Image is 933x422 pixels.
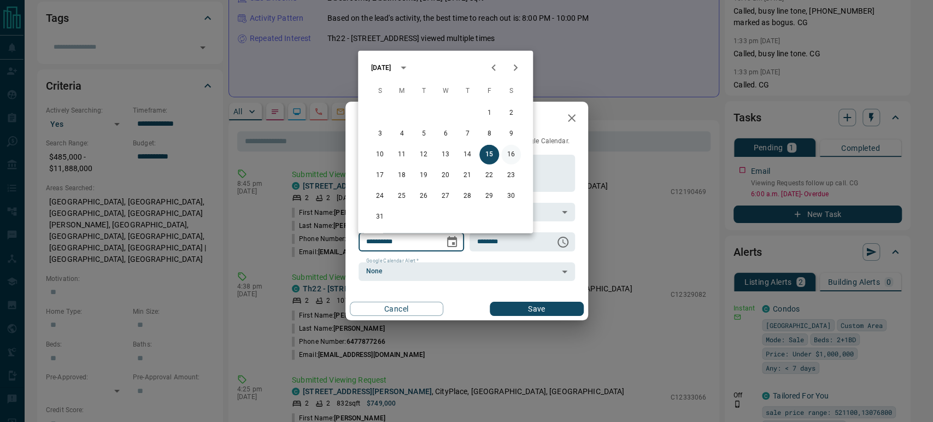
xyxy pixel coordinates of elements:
[370,207,390,227] button: 31
[392,80,412,102] span: Monday
[414,186,433,206] button: 26
[436,80,455,102] span: Wednesday
[370,186,390,206] button: 24
[392,124,412,144] button: 4
[457,166,477,185] button: 21
[370,124,390,144] button: 3
[479,166,499,185] button: 22
[392,166,412,185] button: 18
[501,80,521,102] span: Saturday
[370,80,390,102] span: Sunday
[436,124,455,144] button: 6
[345,102,415,137] h2: Edit Task
[359,262,575,281] div: None
[457,145,477,165] button: 14
[479,80,499,102] span: Friday
[501,124,521,144] button: 9
[370,166,390,185] button: 17
[501,103,521,123] button: 2
[371,63,391,73] div: [DATE]
[392,186,412,206] button: 25
[457,186,477,206] button: 28
[479,145,499,165] button: 15
[350,302,443,316] button: Cancel
[501,145,521,165] button: 16
[441,231,463,253] button: Choose date, selected date is Aug 15, 2025
[436,186,455,206] button: 27
[479,186,499,206] button: 29
[504,57,526,79] button: Next month
[457,80,477,102] span: Thursday
[479,124,499,144] button: 8
[501,186,521,206] button: 30
[370,145,390,165] button: 10
[392,145,412,165] button: 11
[414,80,433,102] span: Tuesday
[483,57,504,79] button: Previous month
[414,124,433,144] button: 5
[479,103,499,123] button: 1
[457,124,477,144] button: 7
[366,257,419,265] label: Google Calendar Alert
[414,166,433,185] button: 19
[394,58,413,77] button: calendar view is open, switch to year view
[436,145,455,165] button: 13
[501,166,521,185] button: 23
[414,145,433,165] button: 12
[436,166,455,185] button: 20
[490,302,583,316] button: Save
[552,231,574,253] button: Choose time, selected time is 6:00 AM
